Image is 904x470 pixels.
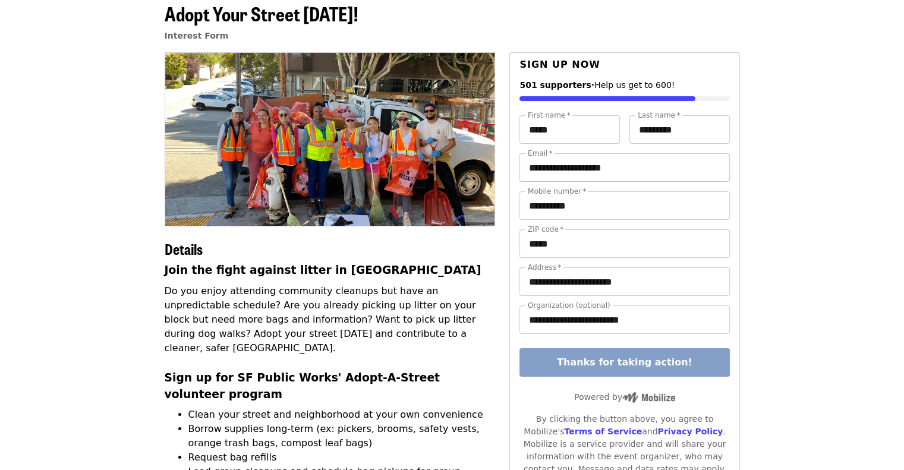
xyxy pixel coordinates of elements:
[528,112,571,119] label: First name
[528,226,563,233] label: ZIP code
[629,115,730,144] input: Last name
[188,450,496,465] li: Request bag refills
[528,150,553,157] label: Email
[165,31,229,40] a: Interest Form
[519,267,729,296] input: Address
[165,262,496,279] h3: Join the fight against litter in [GEOGRAPHIC_DATA]
[574,392,675,402] span: Powered by
[165,53,495,225] img: Adopt Your Street Today! organized by SF Public Works
[528,188,586,195] label: Mobile number
[638,112,680,119] label: Last name
[528,302,610,309] label: Organization (optional)
[188,422,496,450] li: Borrow supplies long-term (ex: pickers, brooms, safety vests, orange trash bags, compost leaf bags)
[657,427,723,436] a: Privacy Policy
[519,59,600,70] span: Sign up now
[528,264,561,271] label: Address
[165,284,496,355] p: Do you enjoy attending community cleanups but have an unpredictable schedule? Are you already pic...
[519,153,729,182] input: Email
[519,191,729,220] input: Mobile number
[519,348,729,377] button: Thanks for taking action!
[519,115,620,144] input: First name
[564,427,642,436] a: Terms of Service
[594,80,675,90] span: Help us get to 600!
[519,80,591,90] span: 501 supporters
[188,408,496,422] li: Clean your street and neighborhood at your own convenience
[519,77,729,92] div: ·
[165,370,496,403] h3: Sign up for SF Public Works' Adopt-A-Street volunteer program
[165,238,203,259] span: Details
[519,229,729,258] input: ZIP code
[622,392,675,403] img: Powered by Mobilize
[519,305,729,334] input: Organization (optional)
